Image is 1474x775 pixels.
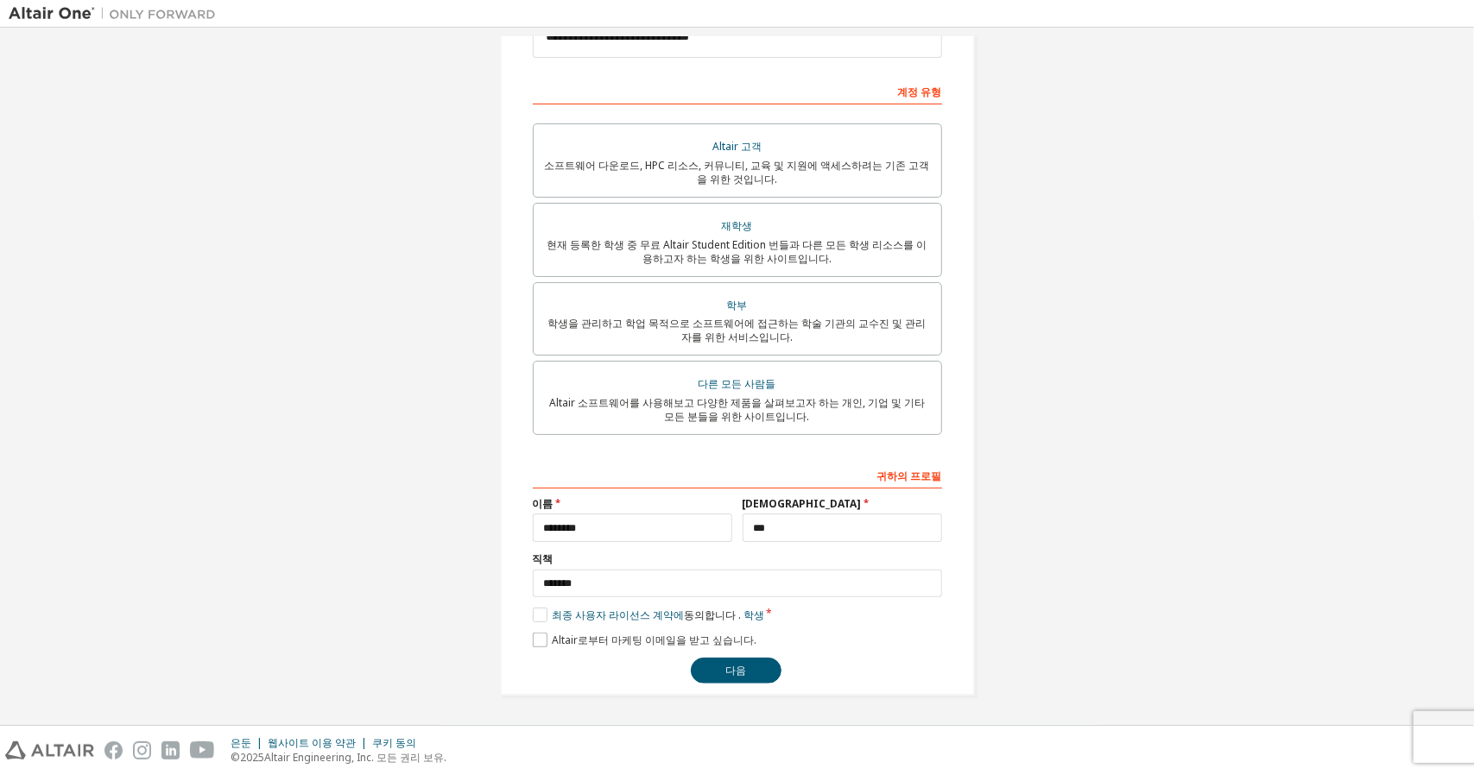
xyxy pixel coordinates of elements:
[161,741,180,759] img: linkedin.svg
[533,496,554,511] font: 이름
[549,395,925,424] font: Altair 소프트웨어를 사용해보고 다양한 제품을 살펴보고자 하는 개인, 기업 및 기타 모든 분들을 위한 사이트입니다.
[372,735,416,750] font: 쿠키 동의
[5,741,94,759] img: altair_logo.svg
[533,551,554,566] font: 직책
[133,741,151,759] img: instagram.svg
[743,608,764,622] font: 학생
[552,633,756,647] font: Altair로부터 마케팅 이메일을 받고 싶습니다.
[552,608,684,622] font: 최종 사용자 라이선스 계약에
[9,5,225,22] img: 알타이르 원
[725,663,746,677] font: 다음
[743,496,862,511] font: [DEMOGRAPHIC_DATA]
[547,237,927,266] font: 현재 등록한 학생 중 무료 Altair Student Edition 번들과 다른 모든 학생 리소스를 이용하고자 하는 학생을 위한 사이트입니다.
[264,750,446,765] font: Altair Engineering, Inc. 모든 권리 보유.
[877,469,942,483] font: 귀하의 프로필
[240,750,264,765] font: 2025
[190,741,215,759] img: youtube.svg
[104,741,123,759] img: facebook.svg
[722,218,753,233] font: 재학생
[699,376,776,391] font: 다른 모든 사람들
[545,158,930,186] font: 소프트웨어 다운로드, HPC 리소스, 커뮤니티, 교육 및 지원에 액세스하려는 기존 고객을 위한 것입니다.
[691,658,781,684] button: 다음
[684,608,741,622] font: 동의합니다 .
[231,735,251,750] font: 은둔
[268,735,356,750] font: 웹사이트 이용 약관
[548,316,927,344] font: 학생을 관리하고 학업 목적으로 소프트웨어에 접근하는 학술 기관의 교수진 및 관리자를 위한 서비스입니다.
[231,750,240,765] font: ©
[712,139,762,154] font: Altair 고객
[898,85,942,99] font: 계정 유형
[727,298,748,312] font: 학부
